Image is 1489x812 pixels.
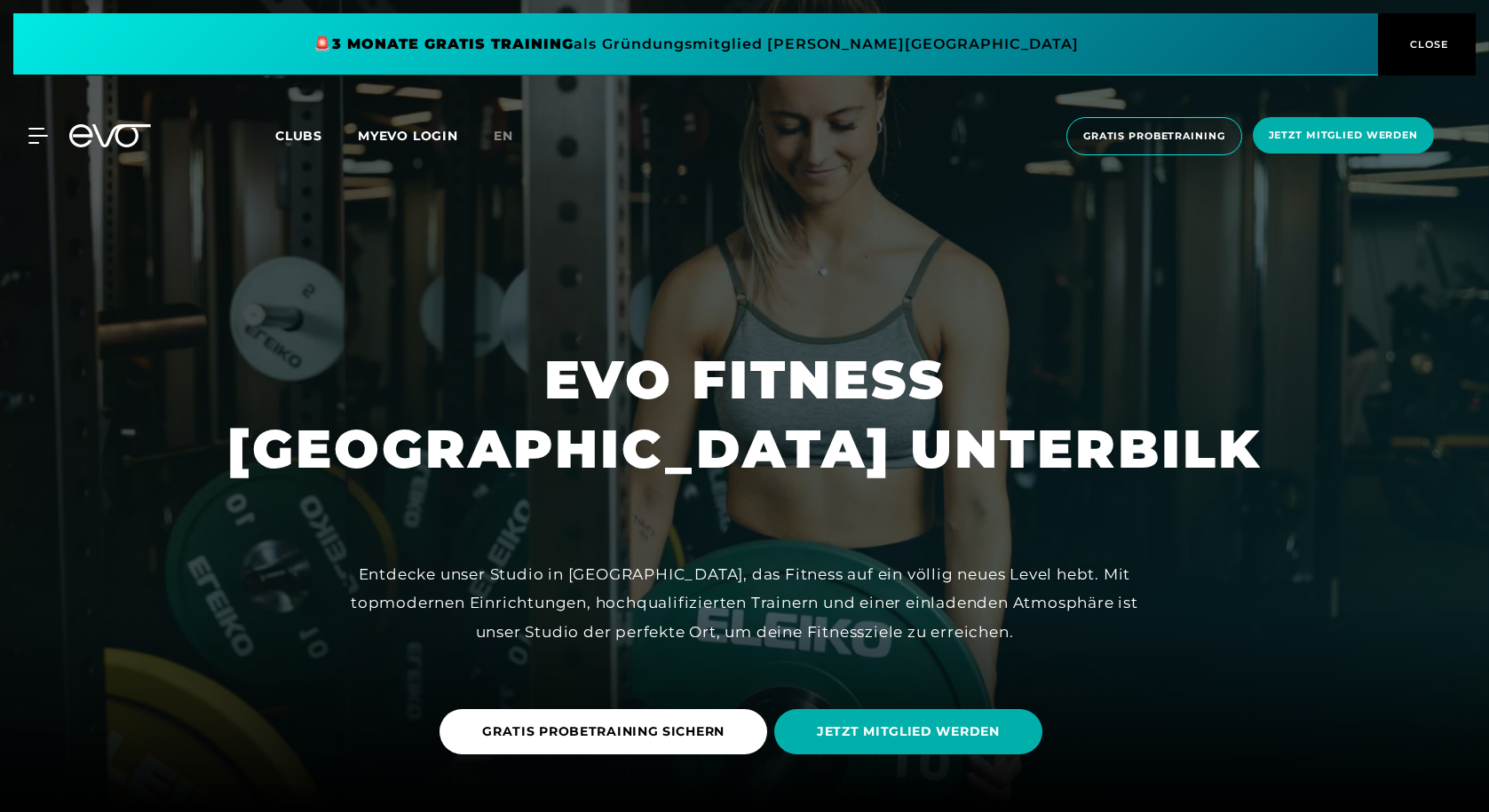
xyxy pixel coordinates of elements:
span: Gratis Probetraining [1083,129,1225,144]
span: Clubs [275,128,322,144]
span: JETZT MITGLIED WERDEN [817,722,1000,741]
a: JETZT MITGLIED WERDEN [774,696,1049,768]
a: GRATIS PROBETRAINING SICHERN [440,696,774,768]
span: GRATIS PROBETRAINING SICHERN [482,722,725,741]
div: Entdecke unser Studio in [GEOGRAPHIC_DATA], das Fitness auf ein völlig neues Level hebt. Mit topm... [345,560,1144,646]
h1: EVO FITNESS [GEOGRAPHIC_DATA] UNTERBILK [227,345,1262,484]
a: en [494,126,535,146]
a: Jetzt Mitglied werden [1247,117,1439,155]
a: Gratis Probetraining [1061,117,1247,155]
a: MYEVO LOGIN [358,128,458,144]
span: CLOSE [1406,36,1449,52]
a: Clubs [275,127,358,144]
span: Jetzt Mitglied werden [1269,128,1418,143]
button: CLOSE [1378,13,1476,75]
span: en [494,128,513,144]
